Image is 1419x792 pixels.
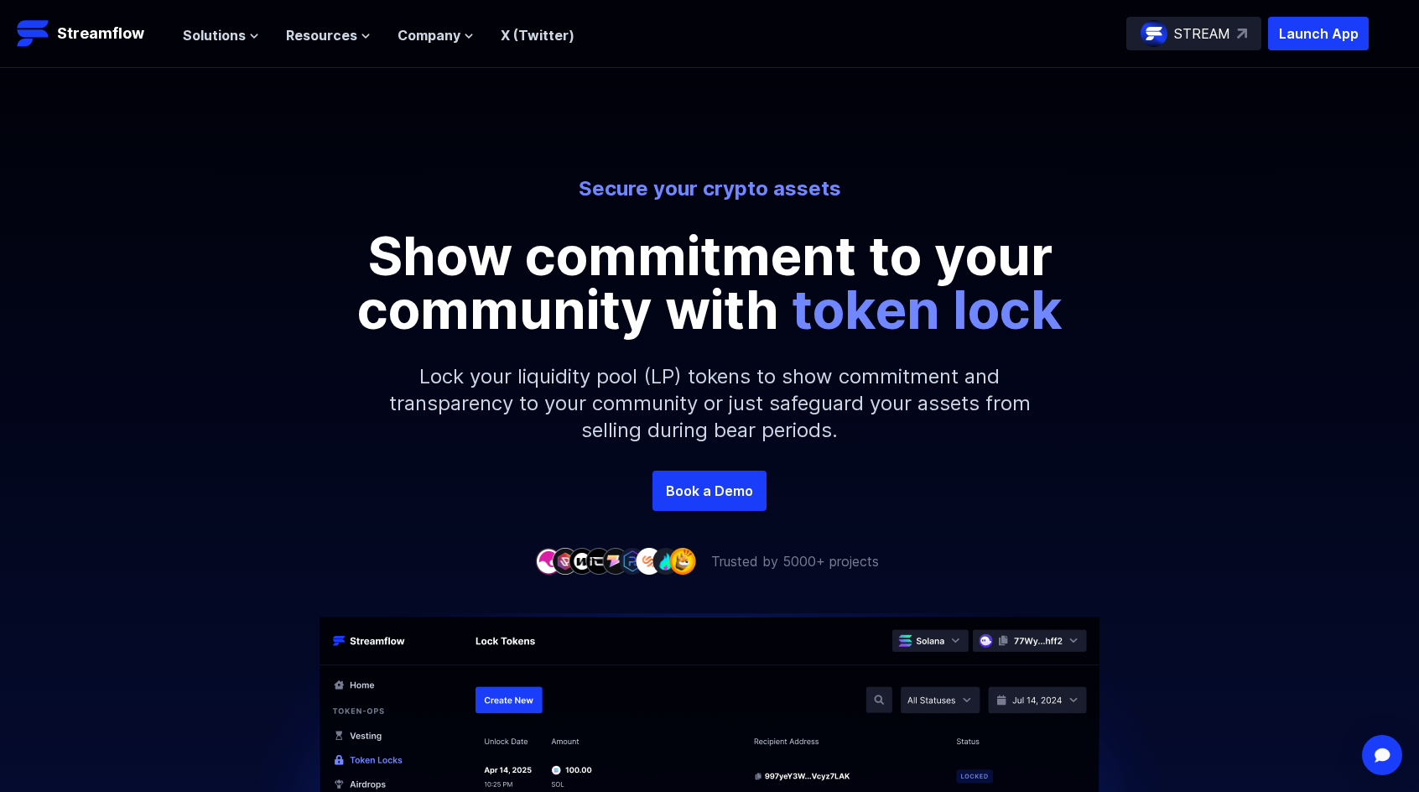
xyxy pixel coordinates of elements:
button: Company [398,25,474,45]
a: Book a Demo [652,471,767,511]
p: Streamflow [57,22,144,45]
button: Resources [286,25,371,45]
button: Launch App [1268,17,1369,50]
span: Company [398,25,460,45]
img: company-1 [535,548,562,574]
span: Solutions [183,25,246,45]
div: Open Intercom Messenger [1362,735,1402,775]
img: company-2 [552,548,579,574]
img: company-8 [652,548,679,574]
img: top-right-arrow.svg [1237,29,1247,39]
img: company-3 [569,548,595,574]
p: Show commitment to your community with [332,229,1087,336]
img: company-7 [636,548,663,574]
a: X (Twitter) [501,27,574,44]
img: Streamflow Logo [17,17,50,50]
span: token lock [792,277,1063,341]
p: Lock your liquidity pool (LP) tokens to show commitment and transparency to your community or jus... [349,336,1070,471]
button: Solutions [183,25,259,45]
img: company-5 [602,548,629,574]
p: Trusted by 5000+ projects [711,551,879,571]
img: company-4 [585,548,612,574]
img: streamflow-logo-circle.png [1141,20,1167,47]
span: Resources [286,25,357,45]
img: company-6 [619,548,646,574]
p: Secure your crypto assets [245,175,1174,202]
a: STREAM [1126,17,1261,50]
p: STREAM [1174,23,1230,44]
a: Streamflow [17,17,166,50]
img: company-9 [669,548,696,574]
